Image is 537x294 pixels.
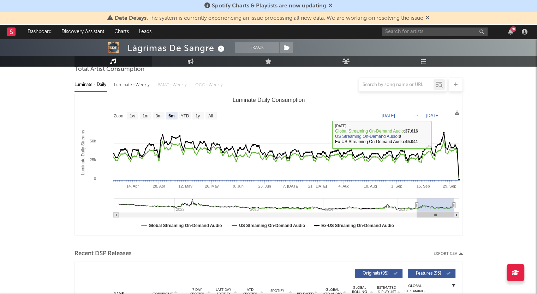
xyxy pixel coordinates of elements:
text: 23. Jun [258,184,271,188]
text: 4. Aug [338,184,349,188]
text: Luminate Daily Consumption [232,97,305,103]
div: Lágrimas De Sangre [127,42,226,54]
text: Luminate Daily Streams [80,130,85,175]
text: 15. Sep [416,184,430,188]
a: Dashboard [23,25,56,39]
button: Originals(95) [355,269,402,278]
input: Search for artists [382,27,488,36]
text: 3m [155,114,161,118]
a: Leads [134,25,156,39]
text: 12. May [178,184,192,188]
span: Total Artist Consumption [74,65,144,74]
div: 78 [510,26,516,32]
text: 14. Apr [126,184,139,188]
text: US Streaming On-Demand Audio [239,223,305,228]
input: Search by song name or URL [359,82,434,88]
span: : The system is currently experiencing an issue processing all new data. We are working on resolv... [115,16,423,21]
button: Features(93) [408,269,455,278]
text: → [414,113,419,118]
text: 29. Sep [443,184,456,188]
text: [DATE] [382,113,395,118]
span: Dismiss [425,16,430,21]
text: Zoom [114,114,125,118]
svg: Luminate Daily Consumption [75,94,463,235]
text: Global Streaming On-Demand Audio [149,223,222,228]
text: 21. [DATE] [308,184,327,188]
text: 28. Apr [153,184,165,188]
text: 1y [195,114,200,118]
button: Track [235,42,279,53]
text: 25k [90,158,96,162]
text: YTD [180,114,189,118]
span: Features ( 93 ) [412,271,445,276]
a: Discovery Assistant [56,25,109,39]
text: 26. May [205,184,219,188]
text: 9. Jun [233,184,243,188]
text: 0 [94,177,96,181]
span: Recent DSP Releases [74,250,132,258]
text: 50k [90,139,96,143]
text: All [208,114,213,118]
a: Charts [109,25,134,39]
span: Originals ( 95 ) [359,271,392,276]
text: 1m [142,114,148,118]
text: 6m [168,114,174,118]
span: Dismiss [328,3,333,9]
text: 18. Aug [364,184,377,188]
button: 78 [508,29,513,35]
text: 1. Sep [391,184,402,188]
text: [DATE] [426,113,440,118]
text: 7. [DATE] [282,184,299,188]
text: Ex-US Streaming On-Demand Audio [321,223,394,228]
span: Data Delays [115,16,147,21]
text: 1w [130,114,135,118]
span: Spotify Charts & Playlists are now updating [212,3,326,9]
button: Export CSV [434,252,463,256]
